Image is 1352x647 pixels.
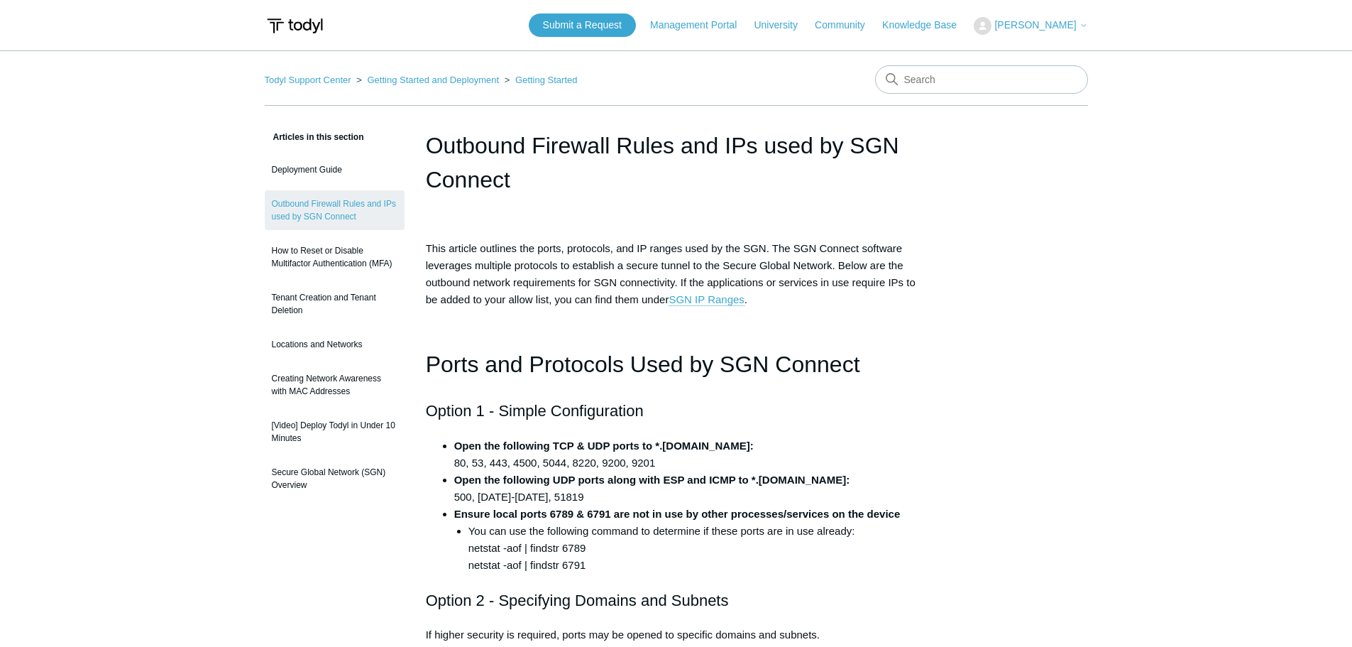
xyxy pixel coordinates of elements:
a: Tenant Creation and Tenant Deletion [265,284,405,324]
a: Getting Started and Deployment [367,75,499,85]
span: Articles in this section [265,132,364,142]
a: Management Portal [650,18,751,33]
li: 80, 53, 443, 4500, 5044, 8220, 9200, 9201 [454,437,927,472]
a: [Video] Deploy Todyl in Under 10 Minutes [265,412,405,452]
a: Deployment Guide [265,156,405,183]
h1: Ports and Protocols Used by SGN Connect [426,347,927,383]
li: You can use the following command to determine if these ports are in use already: netstat -aof | ... [468,523,927,574]
a: How to Reset or Disable Multifactor Authentication (MFA) [265,237,405,277]
a: Creating Network Awareness with MAC Addresses [265,365,405,405]
strong: Open the following TCP & UDP ports to *.[DOMAIN_NAME]: [454,440,754,452]
li: Getting Started and Deployment [353,75,502,85]
input: Search [875,65,1088,94]
a: Knowledge Base [882,18,971,33]
span: [PERSON_NAME] [994,19,1076,31]
a: Outbound Firewall Rules and IPs used by SGN Connect [265,190,405,230]
span: This article outlines the ports, protocols, and IP ranges used by the SGN. The SGN Connect softwa... [426,242,916,306]
li: Todyl Support Center [265,75,354,85]
strong: Open the following UDP ports along with ESP and ICMP to *.[DOMAIN_NAME]: [454,474,850,486]
img: Todyl Support Center Help Center home page [265,13,325,39]
h2: Option 1 - Simple Configuration [426,398,927,423]
a: University [754,18,811,33]
a: Todyl Support Center [265,75,351,85]
strong: Ensure local ports 6789 & 6791 are not in use by other processes/services on the device [454,508,901,520]
a: Getting Started [515,75,577,85]
button: [PERSON_NAME] [974,17,1087,35]
a: Secure Global Network (SGN) Overview [265,459,405,499]
h2: Option 2 - Specifying Domains and Subnets [426,588,927,613]
li: 500, [DATE]-[DATE], 51819 [454,472,927,506]
li: Getting Started [502,75,578,85]
p: If higher security is required, ports may be opened to specific domains and subnets. [426,626,927,643]
a: Community [815,18,879,33]
a: Submit a Request [529,13,636,37]
a: SGN IP Ranges [669,293,744,306]
h1: Outbound Firewall Rules and IPs used by SGN Connect [426,129,927,197]
a: Locations and Networks [265,331,405,358]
